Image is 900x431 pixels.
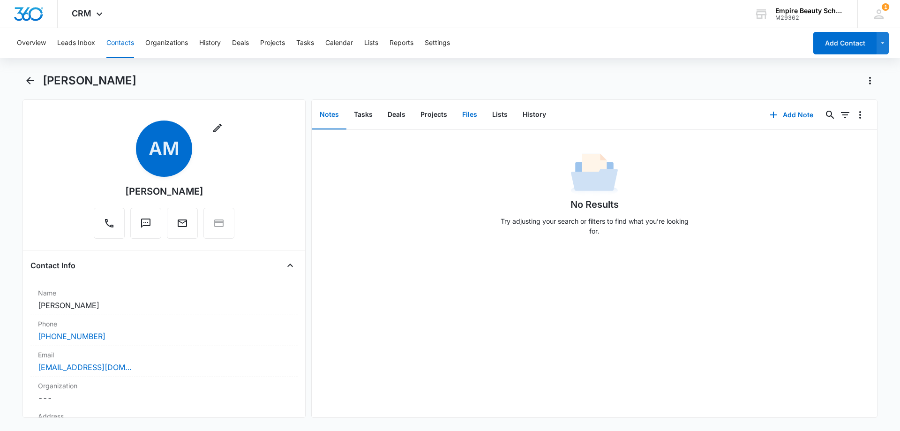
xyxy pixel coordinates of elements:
h1: [PERSON_NAME] [43,74,136,88]
dd: [PERSON_NAME] [38,300,290,311]
button: Call [94,208,125,239]
button: Lists [485,100,515,129]
span: 1 [882,3,889,11]
a: Text [130,222,161,230]
p: Try adjusting your search or filters to find what you’re looking for. [496,216,693,236]
button: Calendar [325,28,353,58]
div: Organization--- [30,377,298,408]
button: Back [22,73,37,88]
span: CRM [72,8,91,18]
img: No Data [571,151,618,197]
button: Close [283,258,298,273]
label: Address [38,411,290,421]
span: AM [136,121,192,177]
button: Leads Inbox [57,28,95,58]
button: Projects [413,100,455,129]
button: Files [455,100,485,129]
a: [EMAIL_ADDRESS][DOMAIN_NAME] [38,362,132,373]
button: Notes [312,100,346,129]
button: Deals [380,100,413,129]
button: Tasks [296,28,314,58]
a: Email [167,222,198,230]
button: Settings [425,28,450,58]
label: Phone [38,319,290,329]
div: Email[EMAIL_ADDRESS][DOMAIN_NAME] [30,346,298,377]
button: Tasks [346,100,380,129]
div: account id [775,15,844,21]
button: Add Note [760,104,823,126]
button: Reports [390,28,413,58]
button: Overflow Menu [853,107,868,122]
button: Search... [823,107,838,122]
button: History [515,100,554,129]
h1: No Results [570,197,619,212]
h4: Contact Info [30,260,75,271]
button: Text [130,208,161,239]
button: Contacts [106,28,134,58]
button: Organizations [145,28,188,58]
div: [PERSON_NAME] [125,184,203,198]
div: account name [775,7,844,15]
button: Filters [838,107,853,122]
button: Email [167,208,198,239]
button: Projects [260,28,285,58]
a: Call [94,222,125,230]
button: History [199,28,221,58]
button: Overview [17,28,46,58]
label: Name [38,288,290,298]
div: Name[PERSON_NAME] [30,284,298,315]
button: Add Contact [813,32,877,54]
button: Actions [862,73,877,88]
label: Organization [38,381,290,391]
label: Email [38,350,290,360]
div: notifications count [882,3,889,11]
div: Phone[PHONE_NUMBER] [30,315,298,346]
a: [PHONE_NUMBER] [38,331,105,342]
dd: --- [38,393,290,404]
button: Deals [232,28,249,58]
button: Lists [364,28,378,58]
